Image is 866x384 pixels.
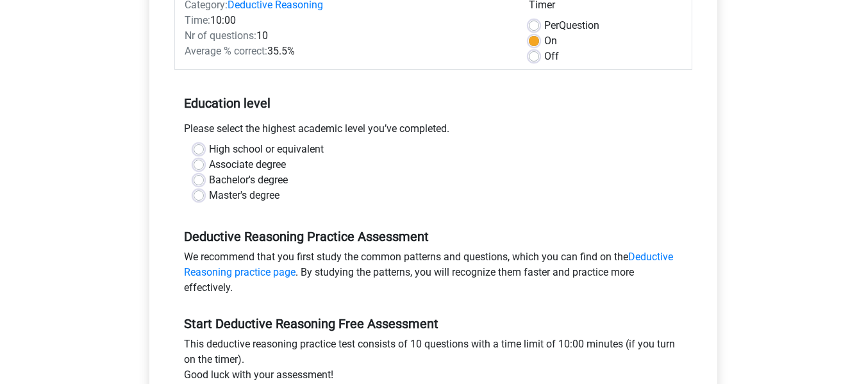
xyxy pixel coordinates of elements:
[185,45,267,57] span: Average % correct:
[175,28,519,44] div: 10
[544,18,599,33] label: Question
[544,33,557,49] label: On
[209,188,279,203] label: Master's degree
[209,172,288,188] label: Bachelor's degree
[209,157,286,172] label: Associate degree
[209,142,324,157] label: High school or equivalent
[185,29,256,42] span: Nr of questions:
[175,13,519,28] div: 10:00
[184,229,683,244] h5: Deductive Reasoning Practice Assessment
[174,121,692,142] div: Please select the highest academic level you’ve completed.
[184,90,683,116] h5: Education level
[544,19,559,31] span: Per
[185,14,210,26] span: Time:
[175,44,519,59] div: 35.5%
[544,49,559,64] label: Off
[174,249,692,301] div: We recommend that you first study the common patterns and questions, which you can find on the . ...
[184,316,683,331] h5: Start Deductive Reasoning Free Assessment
